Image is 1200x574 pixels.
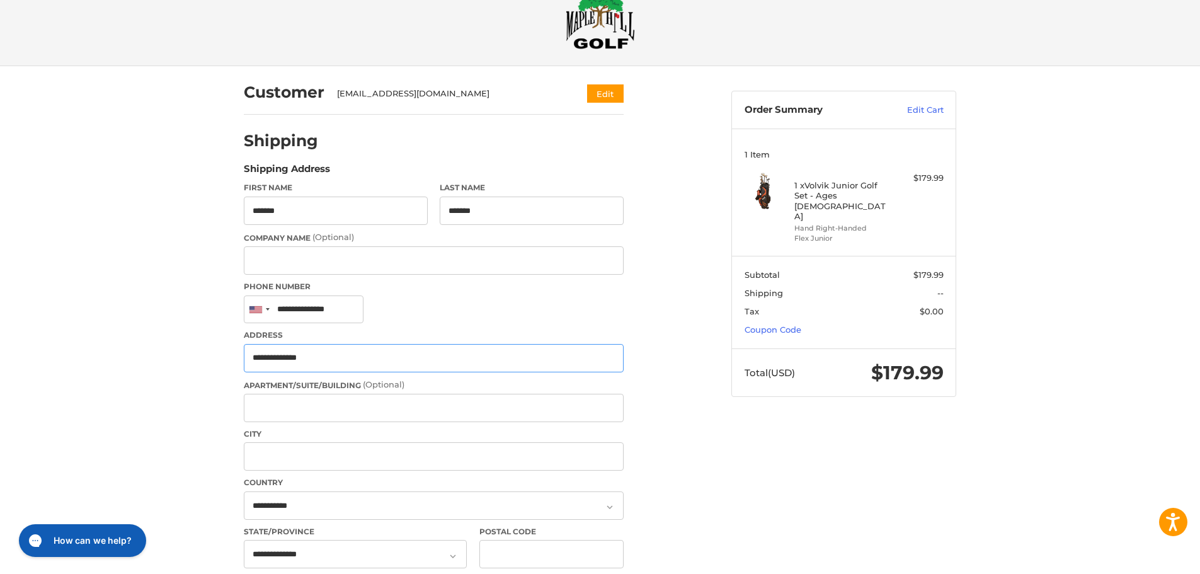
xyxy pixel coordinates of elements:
[244,477,624,488] label: Country
[244,281,624,292] label: Phone Number
[745,306,759,316] span: Tax
[745,288,783,298] span: Shipping
[244,83,324,102] h2: Customer
[587,84,624,103] button: Edit
[745,104,880,117] h3: Order Summary
[363,379,404,389] small: (Optional)
[244,330,624,341] label: Address
[794,233,891,244] li: Flex Junior
[337,88,563,100] div: [EMAIL_ADDRESS][DOMAIN_NAME]
[244,526,467,537] label: State/Province
[745,324,801,335] a: Coupon Code
[244,379,624,391] label: Apartment/Suite/Building
[745,367,795,379] span: Total (USD)
[894,172,944,185] div: $179.99
[244,296,273,323] div: United States: +1
[244,182,428,193] label: First Name
[794,180,891,221] h4: 1 x Volvik Junior Golf Set - Ages [DEMOGRAPHIC_DATA]
[312,232,354,242] small: (Optional)
[871,361,944,384] span: $179.99
[440,182,624,193] label: Last Name
[244,162,330,182] legend: Shipping Address
[920,306,944,316] span: $0.00
[479,526,624,537] label: Postal Code
[244,231,624,244] label: Company Name
[13,520,150,561] iframe: Gorgias live chat messenger
[244,428,624,440] label: City
[745,270,780,280] span: Subtotal
[937,288,944,298] span: --
[794,223,891,234] li: Hand Right-Handed
[880,104,944,117] a: Edit Cart
[244,131,318,151] h2: Shipping
[745,149,944,159] h3: 1 Item
[913,270,944,280] span: $179.99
